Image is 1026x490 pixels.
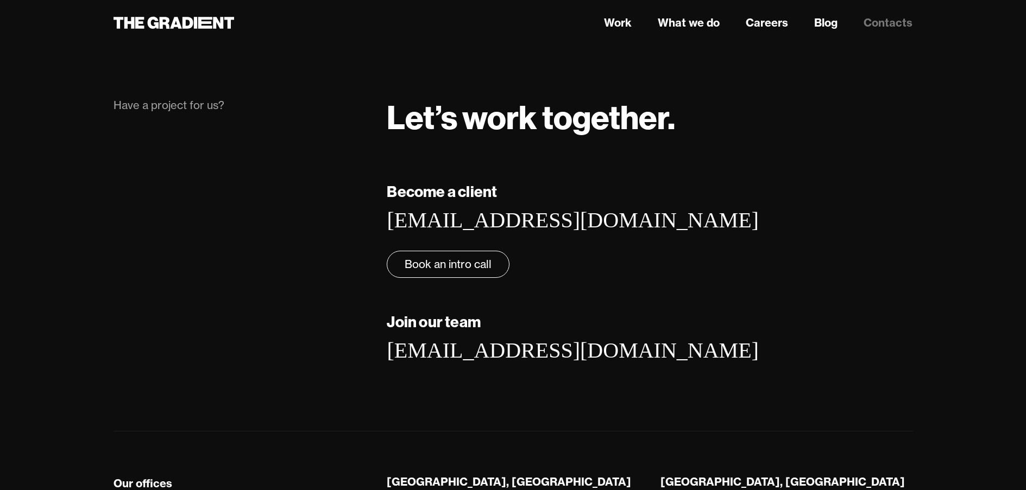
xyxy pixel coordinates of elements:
[658,15,720,31] a: What we do
[814,15,838,31] a: Blog
[114,98,366,113] div: Have a project for us?
[387,97,675,138] strong: Let’s work together.
[864,15,912,31] a: Contacts
[387,208,758,232] a: [EMAIL_ADDRESS][DOMAIN_NAME]‍
[387,312,481,331] strong: Join our team
[387,475,639,489] div: [GEOGRAPHIC_DATA], [GEOGRAPHIC_DATA]
[604,15,632,31] a: Work
[746,15,788,31] a: Careers
[660,475,905,488] strong: [GEOGRAPHIC_DATA], [GEOGRAPHIC_DATA]
[387,251,509,278] a: Book an intro call
[387,338,758,362] a: [EMAIL_ADDRESS][DOMAIN_NAME]
[387,182,497,201] strong: Become a client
